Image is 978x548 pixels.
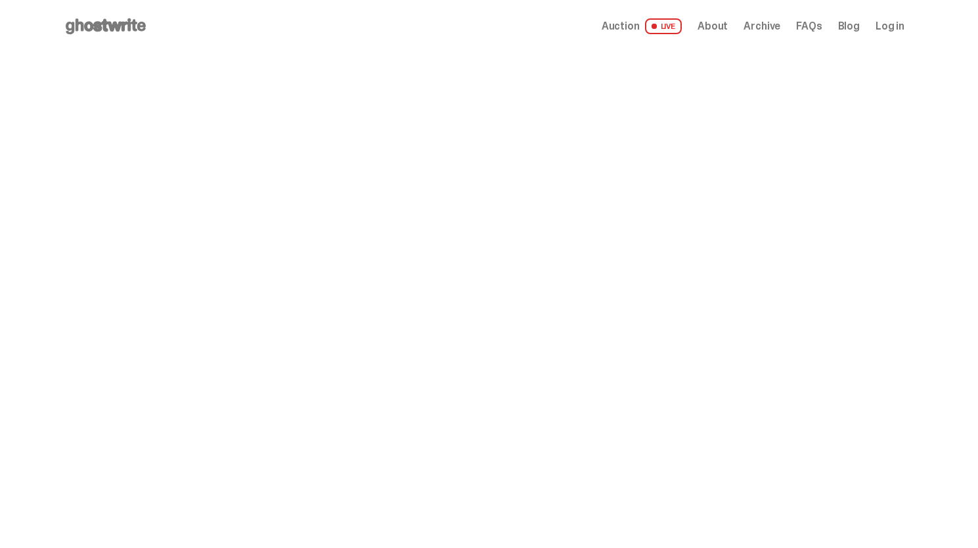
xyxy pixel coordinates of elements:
a: Archive [744,21,780,32]
span: Auction [602,21,640,32]
a: Log in [876,21,904,32]
a: About [698,21,728,32]
a: Blog [838,21,860,32]
a: FAQs [796,21,822,32]
span: LIVE [645,18,682,34]
a: Auction LIVE [602,18,682,34]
